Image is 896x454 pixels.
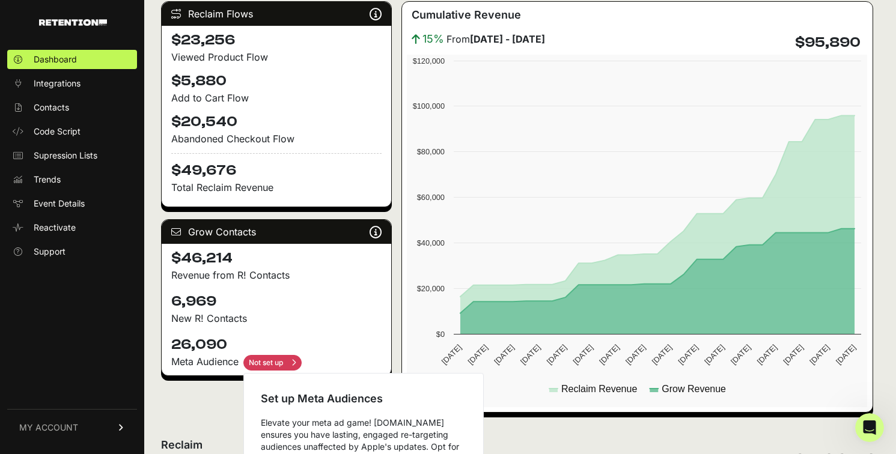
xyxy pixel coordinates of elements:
a: Support [7,242,137,261]
span: Support [34,246,66,258]
text: [DATE] [703,343,727,366]
div: Abandoned Checkout Flow [171,132,382,146]
text: [DATE] [466,343,490,366]
text: $60,000 [417,193,445,202]
strong: [DATE] - [DATE] [470,33,545,45]
h4: $5,880 [171,71,382,91]
span: From [446,32,545,46]
p: Revenue from R! Contacts [171,268,382,282]
a: Code Script [7,122,137,141]
a: Reactivate [7,218,137,237]
a: Supression Lists [7,146,137,165]
p: Total Reclaim Revenue [171,180,382,195]
text: [DATE] [729,343,752,366]
text: [DATE] [808,343,831,366]
text: $120,000 [413,56,445,65]
h4: $95,890 [795,33,861,52]
text: Reclaim Revenue [561,384,637,394]
a: Dashboard [7,50,137,69]
span: Reactivate [34,222,76,234]
h3: Cumulative Revenue [412,7,521,23]
p: New R! Contacts [171,311,382,325]
div: Add to Cart Flow [171,91,382,105]
div: Set up Meta Audiences [261,390,466,407]
text: $0 [436,330,445,339]
span: Dashboard [34,53,77,65]
h4: $23,256 [171,31,382,50]
h4: 26,090 [171,335,382,354]
span: Trends [34,174,61,186]
div: Meta Audience [171,354,382,371]
text: [DATE] [545,343,568,366]
div: Viewed Product Flow [171,50,382,64]
text: [DATE] [571,343,595,366]
img: Retention.com [39,19,107,26]
span: MY ACCOUNT [19,422,78,434]
a: Contacts [7,98,137,117]
text: Grow Revenue [662,384,727,394]
text: [DATE] [834,343,858,366]
text: [DATE] [677,343,700,366]
span: Event Details [34,198,85,210]
h2: Reclaim [161,437,448,453]
span: Contacts [34,101,69,114]
h4: 6,969 [171,292,382,311]
a: Trends [7,170,137,189]
text: [DATE] [624,343,647,366]
text: $80,000 [417,147,445,156]
div: Grow Contacts [162,220,391,244]
a: Integrations [7,74,137,93]
h4: $20,540 [171,112,382,132]
a: MY ACCOUNT [7,409,137,446]
span: Supression Lists [34,150,97,162]
text: [DATE] [519,343,542,366]
h4: $49,676 [171,153,382,180]
span: Code Script [34,126,81,138]
span: Integrations [34,77,81,89]
iframe: Intercom live chat [855,413,884,442]
text: [DATE] [493,343,516,366]
text: $100,000 [413,101,445,110]
text: $40,000 [417,238,445,247]
a: Event Details [7,194,137,213]
text: [DATE] [650,343,674,366]
text: [DATE] [598,343,621,366]
text: [DATE] [755,343,779,366]
span: 15% [422,31,444,47]
text: $20,000 [417,284,445,293]
h4: $46,214 [171,249,382,268]
div: Reclaim Flows [162,2,391,26]
text: [DATE] [440,343,463,366]
text: [DATE] [782,343,805,366]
